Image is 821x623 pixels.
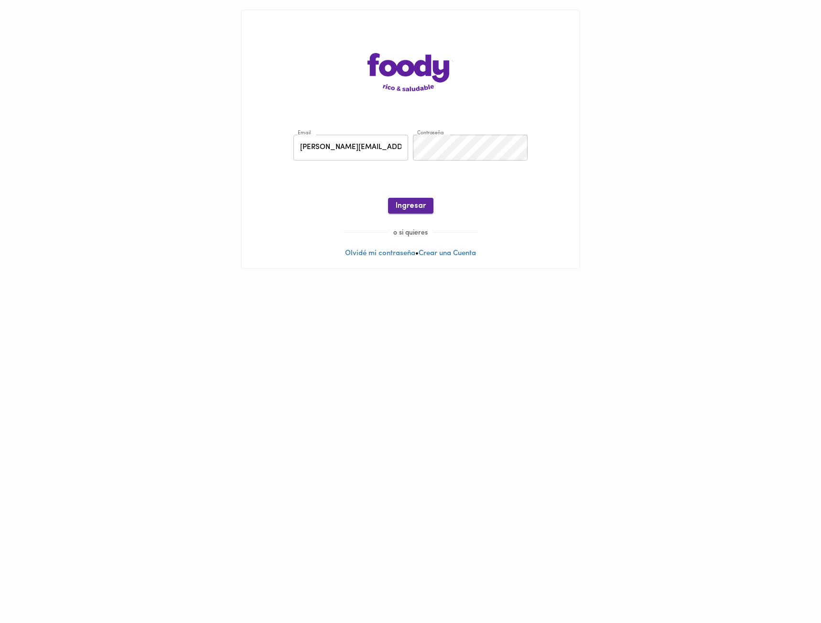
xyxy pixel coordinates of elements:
span: Ingresar [396,202,426,211]
iframe: Messagebird Livechat Widget [766,568,811,613]
a: Olvidé mi contraseña [345,250,415,257]
span: o si quieres [388,229,433,236]
div: • [241,10,580,268]
img: logo-main-page.png [367,53,454,91]
input: pepitoperez@gmail.com [293,135,408,161]
a: Crear una Cuenta [419,250,476,257]
button: Ingresar [388,198,433,214]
